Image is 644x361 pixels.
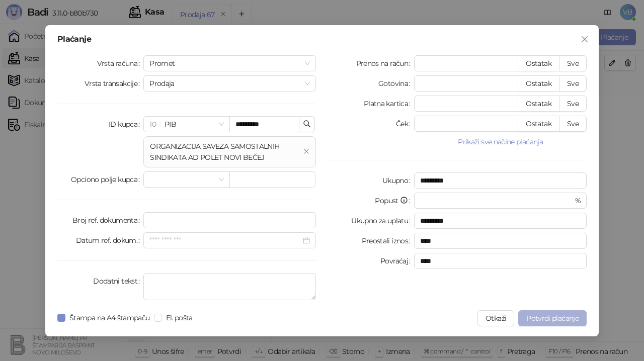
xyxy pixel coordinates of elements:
button: Sve [559,96,587,112]
label: Dodatni tekst [93,273,143,289]
label: Platna kartica [364,96,414,112]
button: Sve [559,75,587,92]
button: Otkaži [477,310,514,326]
span: Prodaja [149,76,310,91]
input: Broj ref. dokumenta [143,212,316,228]
span: close [303,148,309,154]
button: Close [577,31,593,47]
span: Štampa na A4 štampaču [65,312,154,323]
label: Popust [375,193,414,209]
span: close [581,35,589,43]
div: Plaćanje [57,35,587,43]
button: Sve [559,55,587,71]
label: Ukupno [382,172,415,189]
label: Gotovina [378,75,414,92]
button: Prikaži sve načine plaćanja [414,136,587,148]
span: PIB [149,117,223,132]
span: Potvrdi plaćanje [526,314,579,323]
button: Potvrdi plaćanje [518,310,587,326]
button: Ostatak [518,55,559,71]
div: ORGANIZACIJA SAVEZA SAMOSTALNIH SINDIKATA AD POLET NOVI BEČEJ [150,141,299,163]
button: Ostatak [518,75,559,92]
input: Datum ref. dokum. [149,235,301,246]
span: El. pošta [162,312,197,323]
button: close [303,148,309,155]
label: Datum ref. dokum. [76,232,144,248]
input: Popust [420,193,573,208]
textarea: Dodatni tekst [143,273,316,300]
label: ID kupca [109,116,143,132]
label: Ček [396,116,414,132]
label: Vrsta transakcije [85,75,144,92]
label: Povraćaj [380,253,414,269]
button: Sve [559,116,587,132]
span: Promet [149,56,310,71]
button: Ostatak [518,96,559,112]
label: Preostali iznos [362,233,415,249]
span: 10 [149,120,156,129]
label: Opciono polje kupca [71,171,143,188]
button: Ostatak [518,116,559,132]
label: Broj ref. dokumenta [72,212,143,228]
label: Vrsta računa [97,55,144,71]
span: Zatvori [577,35,593,43]
label: Ukupno za uplatu [351,213,414,229]
label: Prenos na račun [356,55,415,71]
